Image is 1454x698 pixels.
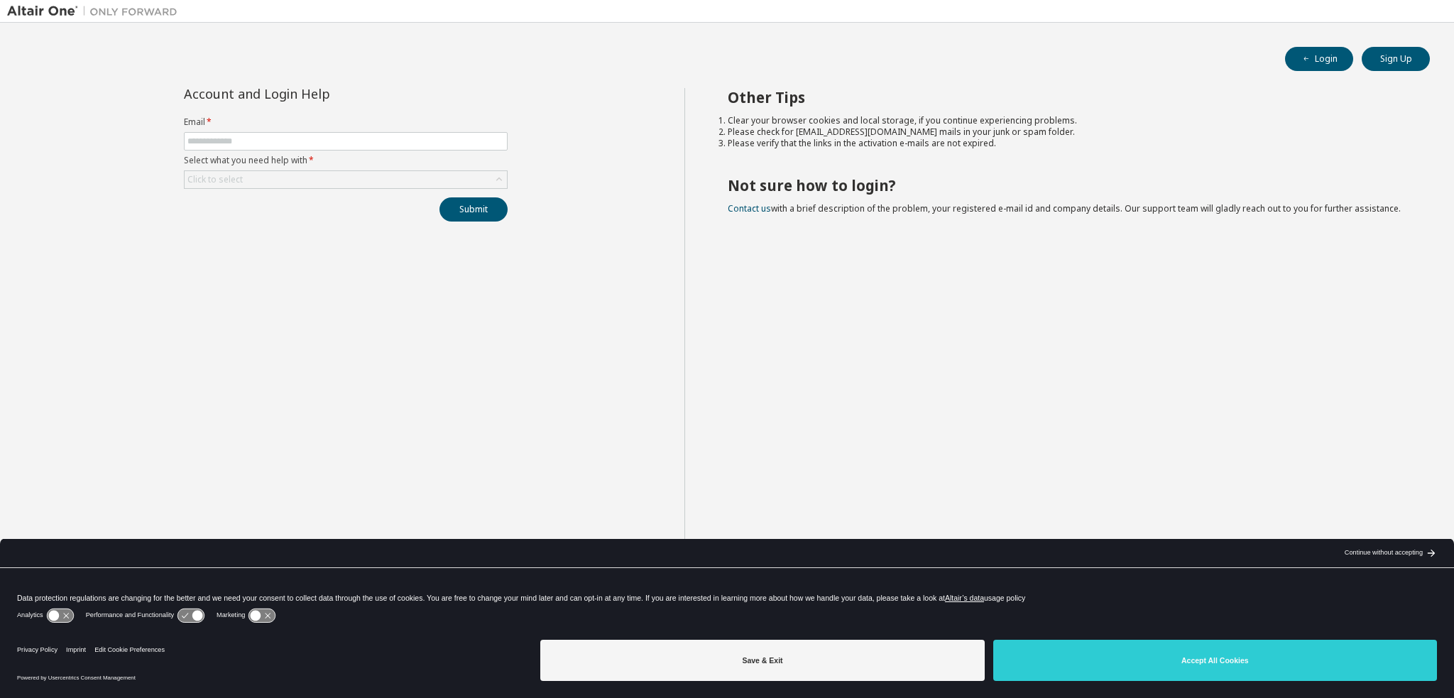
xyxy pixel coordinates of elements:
[185,171,507,188] div: Click to select
[728,126,1405,138] li: Please check for [EMAIL_ADDRESS][DOMAIN_NAME] mails in your junk or spam folder.
[728,115,1405,126] li: Clear your browser cookies and local storage, if you continue experiencing problems.
[184,88,443,99] div: Account and Login Help
[439,197,508,222] button: Submit
[184,155,508,166] label: Select what you need help with
[184,116,508,128] label: Email
[1285,47,1353,71] button: Login
[1362,47,1430,71] button: Sign Up
[728,202,771,214] a: Contact us
[728,88,1405,107] h2: Other Tips
[187,174,243,185] div: Click to select
[728,176,1405,195] h2: Not sure how to login?
[728,138,1405,149] li: Please verify that the links in the activation e-mails are not expired.
[728,202,1401,214] span: with a brief description of the problem, your registered e-mail id and company details. Our suppo...
[7,4,185,18] img: Altair One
